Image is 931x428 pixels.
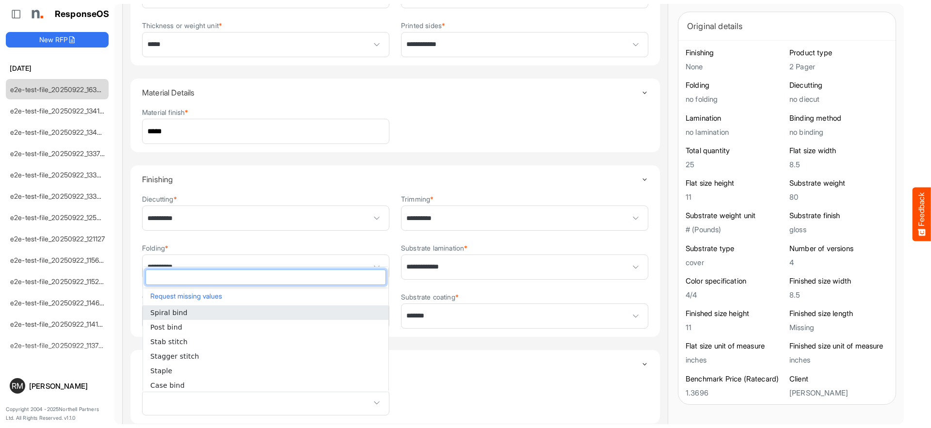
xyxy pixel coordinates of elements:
a: e2e-test-file_20250922_134123 [10,107,108,115]
h5: 11 [686,323,785,332]
span: Post bind [150,323,182,331]
span: Staple [150,367,172,375]
button: New RFP [6,32,109,48]
h5: cover [686,258,785,267]
span: Stagger stitch [150,352,199,360]
img: Northell [27,4,46,24]
h6: Binding method [789,113,888,123]
h5: 11 [686,193,785,201]
h6: Lamination [686,113,785,123]
h5: no binding [789,128,888,136]
h6: Flat size width [789,146,888,156]
label: Substrate coating [401,293,459,301]
span: Spiral bind [150,309,188,317]
label: Thickness or weight unit [142,22,222,29]
h6: Finished size width [789,276,888,286]
h4: Bound Print [142,360,641,368]
h5: 4/4 [686,291,785,299]
a: e2e-test-file_20250922_134044 [10,128,111,136]
h6: Number of versions [789,244,888,254]
h6: Flat size height [686,178,785,188]
button: Feedback [913,187,931,241]
h6: Substrate finish [789,211,888,221]
a: e2e-test-file_20250922_113700 [10,341,108,349]
a: e2e-test-file_20250922_133449 [10,171,110,179]
h5: no diecut [789,95,888,103]
h6: Flat size unit of measure [686,341,785,351]
h5: no lamination [686,128,785,136]
h5: 8.5 [789,291,888,299]
a: e2e-test-file_20250922_121127 [10,235,105,243]
summary: Toggle content [142,79,648,107]
h5: [PERSON_NAME] [789,389,888,397]
label: Cover lamination [142,293,198,301]
a: e2e-test-file_20250922_114626 [10,299,108,307]
h5: inches [789,356,888,364]
h5: 80 [789,193,888,201]
h5: 8.5 [789,160,888,169]
a: e2e-test-file_20250922_125530 [10,213,109,222]
h6: Color specification [686,276,785,286]
label: Diecutting [142,195,177,203]
h1: ResponseOS [55,9,110,19]
h5: inches [686,356,785,364]
button: Request missing values [148,290,384,302]
h6: Substrate weight unit [686,211,785,221]
p: Copyright 2004 - 2025 Northell Partners Ltd. All Rights Reserved. v 1.1.0 [6,405,109,422]
h5: 25 [686,160,785,169]
span: Case bind [150,381,185,389]
h5: 2 Pager [789,63,888,71]
h6: Finished size height [686,309,785,318]
h6: Total quantity [686,146,785,156]
span: RM [12,382,23,390]
a: e2e-test-file_20250922_163414 [10,85,108,94]
h6: [DATE] [6,63,109,74]
a: e2e-test-file_20250922_133214 [10,192,108,200]
h6: Diecutting [789,80,888,90]
h6: Folding [686,80,785,90]
label: Folding [142,244,168,252]
h6: Substrate weight [789,178,888,188]
h6: Substrate type [686,244,785,254]
h5: None [686,63,785,71]
div: Original details [687,19,887,33]
label: Printed sides [401,22,445,29]
h6: Finishing [686,48,785,58]
h6: Product type [789,48,888,58]
div: [PERSON_NAME] [29,382,105,390]
h6: Finished size unit of measure [789,341,888,351]
a: e2e-test-file_20250922_115221 [10,277,106,285]
h6: Finished size length [789,309,888,318]
h4: Material Details [142,88,641,97]
h5: Missing [789,323,888,332]
a: e2e-test-file_20250922_133735 [10,149,108,158]
h4: Finishing [142,175,641,184]
span: Stab stitch [150,338,188,346]
label: Binding method [142,380,194,387]
summary: Toggle content [142,165,648,193]
h5: no folding [686,95,785,103]
input: dropdownlistfilter [146,270,385,285]
summary: Toggle content [142,350,648,378]
div: dropdownlist [143,267,389,392]
h5: gloss [789,225,888,234]
h5: # (Pounds) [686,225,785,234]
h6: Benchmark Price (Ratecard) [686,374,785,384]
h5: 4 [789,258,888,267]
a: e2e-test-file_20250922_115612 [10,256,106,264]
label: Trimming [401,195,433,203]
label: Substrate lamination [401,244,467,252]
label: Material finish [142,109,189,116]
h6: Client [789,374,888,384]
h5: 1.3696 [686,389,785,397]
a: e2e-test-file_20250922_114138 [10,320,106,328]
